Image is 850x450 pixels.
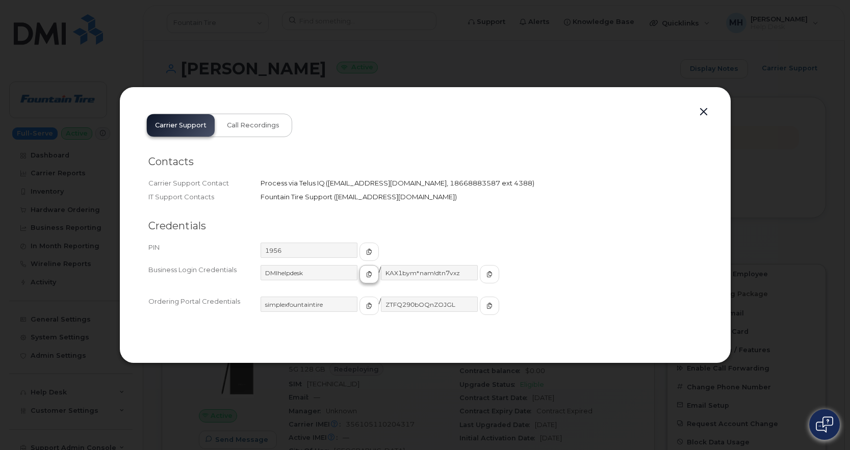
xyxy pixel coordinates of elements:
[261,265,702,293] div: /
[359,297,379,315] button: copy to clipboard
[261,179,325,187] span: Process via Telus IQ
[261,297,702,324] div: /
[148,265,261,293] div: Business Login Credentials
[359,243,379,261] button: copy to clipboard
[148,178,261,188] div: Carrier Support Contact
[480,265,499,283] button: copy to clipboard
[480,297,499,315] button: copy to clipboard
[148,297,261,324] div: Ordering Portal Credentials
[148,220,702,232] h2: Credentials
[227,121,279,129] span: Call Recordings
[148,243,261,261] div: PIN
[261,192,702,202] div: Fountain Tire Support ([EMAIL_ADDRESS][DOMAIN_NAME])
[148,192,261,202] div: IT Support Contacts
[328,179,450,187] span: [EMAIL_ADDRESS][DOMAIN_NAME]
[359,265,379,283] button: copy to clipboard
[450,179,532,187] span: 18668883587 ext 4388
[816,416,833,433] img: Open chat
[148,155,702,168] h2: Contacts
